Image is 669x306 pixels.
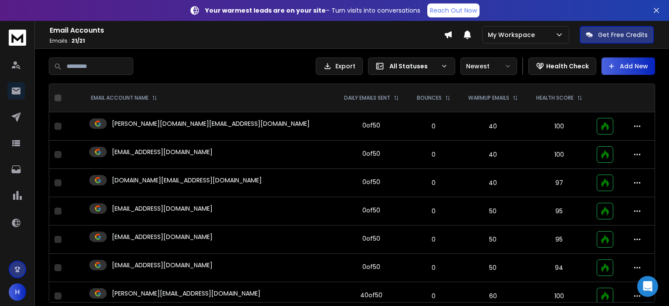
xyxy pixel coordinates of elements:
td: 50 [459,254,527,282]
p: [EMAIL_ADDRESS][DOMAIN_NAME] [112,232,213,241]
td: 97 [527,169,591,197]
p: [DOMAIN_NAME][EMAIL_ADDRESS][DOMAIN_NAME] [112,176,262,185]
p: 0 [413,292,454,300]
p: DAILY EMAILS SENT [344,94,390,101]
div: 40 of 50 [360,291,382,299]
p: [EMAIL_ADDRESS][DOMAIN_NAME] [112,261,213,269]
div: 0 of 50 [362,121,380,130]
p: 0 [413,207,454,215]
td: 50 [459,197,527,225]
p: [EMAIL_ADDRESS][DOMAIN_NAME] [112,148,213,156]
p: 0 [413,263,454,272]
p: WARMUP EMAILS [468,94,509,101]
p: [PERSON_NAME][DOMAIN_NAME][EMAIL_ADDRESS][DOMAIN_NAME] [112,119,310,128]
td: 100 [527,112,591,141]
div: 0 of 50 [362,178,380,186]
p: Get Free Credits [598,30,648,39]
a: Reach Out Now [427,3,480,17]
div: 0 of 50 [362,234,380,243]
p: 0 [413,178,454,187]
button: Health Check [528,57,596,75]
div: 0 of 50 [362,206,380,215]
button: H [9,283,26,301]
img: logo [9,30,26,46]
p: – Turn visits into conversations [205,6,420,15]
p: BOUNCES [417,94,442,101]
p: [PERSON_NAME][EMAIL_ADDRESS][DOMAIN_NAME] [112,289,260,298]
td: 94 [527,254,591,282]
td: 40 [459,141,527,169]
div: EMAIL ACCOUNT NAME [91,94,157,101]
p: Health Check [546,62,589,71]
td: 95 [527,197,591,225]
p: 0 [413,150,454,159]
span: 21 / 21 [71,37,85,44]
td: 95 [527,225,591,254]
td: 40 [459,169,527,197]
button: Add New [601,57,655,75]
p: All Statuses [389,62,437,71]
button: Newest [460,57,517,75]
p: Emails : [50,37,444,44]
p: [EMAIL_ADDRESS][DOMAIN_NAME] [112,204,213,213]
p: My Workspace [488,30,538,39]
p: 0 [413,235,454,244]
td: 50 [459,225,527,254]
h1: Email Accounts [50,25,444,36]
div: 0 of 50 [362,149,380,158]
div: 0 of 50 [362,262,380,271]
div: Open Intercom Messenger [637,276,658,297]
p: Reach Out Now [430,6,477,15]
td: 40 [459,112,527,141]
strong: Your warmest leads are on your site [205,6,326,15]
button: Get Free Credits [580,26,654,44]
button: Export [316,57,363,75]
td: 100 [527,141,591,169]
p: HEALTH SCORE [536,94,574,101]
p: 0 [413,122,454,131]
